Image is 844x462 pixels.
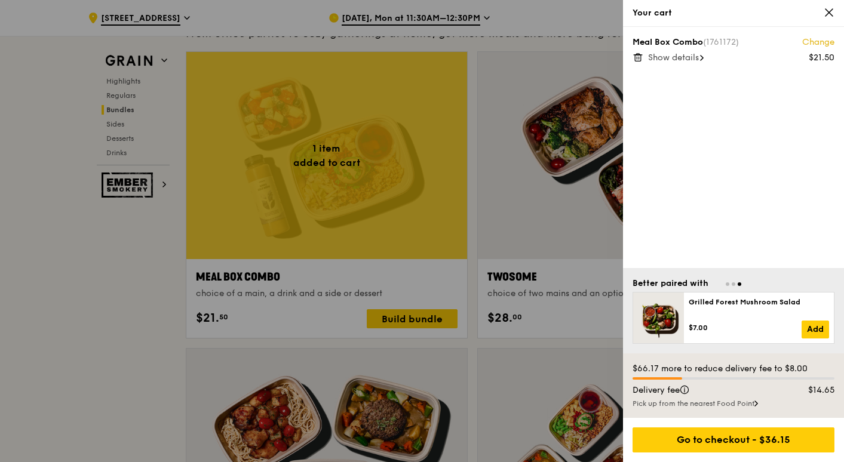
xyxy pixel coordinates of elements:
span: Go to slide 3 [738,282,741,286]
div: $21.50 [809,52,834,64]
div: $7.00 [689,323,802,332]
span: Show details [648,53,699,63]
div: Meal Box Combo [633,36,834,48]
div: Better paired with [633,278,708,289]
a: Add [802,321,829,338]
span: Go to slide 1 [726,282,729,286]
a: Change [802,36,834,48]
div: $66.17 more to reduce delivery fee to $8.00 [633,363,834,375]
span: (1761172) [703,37,739,47]
div: Grilled Forest Mushroom Salad [689,297,829,307]
div: Pick up from the nearest Food Point [633,399,834,408]
div: Delivery fee [625,384,788,396]
div: Your cart [633,7,834,19]
div: $14.65 [788,384,842,396]
span: Go to slide 2 [732,282,735,286]
div: Go to checkout - $36.15 [633,427,834,452]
